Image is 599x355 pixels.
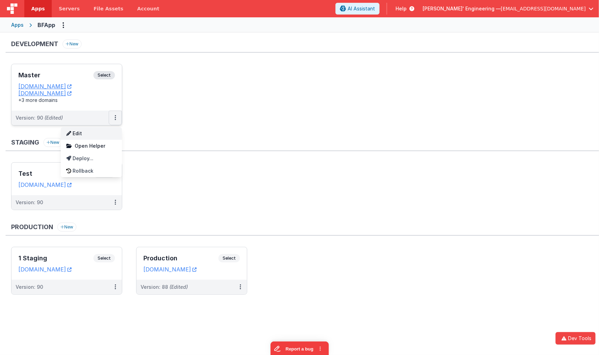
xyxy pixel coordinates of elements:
div: Options [61,127,122,177]
span: Open Helper [75,143,105,149]
span: Servers [59,5,80,12]
span: [PERSON_NAME]' Engineering — [423,5,501,12]
button: AI Assistant [335,3,380,15]
span: File Assets [94,5,124,12]
span: Help [396,5,407,12]
button: Dev Tools [556,332,596,345]
a: Edit [61,127,122,140]
span: Apps [31,5,45,12]
span: AI Assistant [348,5,375,12]
a: Rollback [61,165,122,177]
button: [PERSON_NAME]' Engineering — [EMAIL_ADDRESS][DOMAIN_NAME] [423,5,593,12]
span: [EMAIL_ADDRESS][DOMAIN_NAME] [501,5,586,12]
a: Deploy... [61,152,122,165]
